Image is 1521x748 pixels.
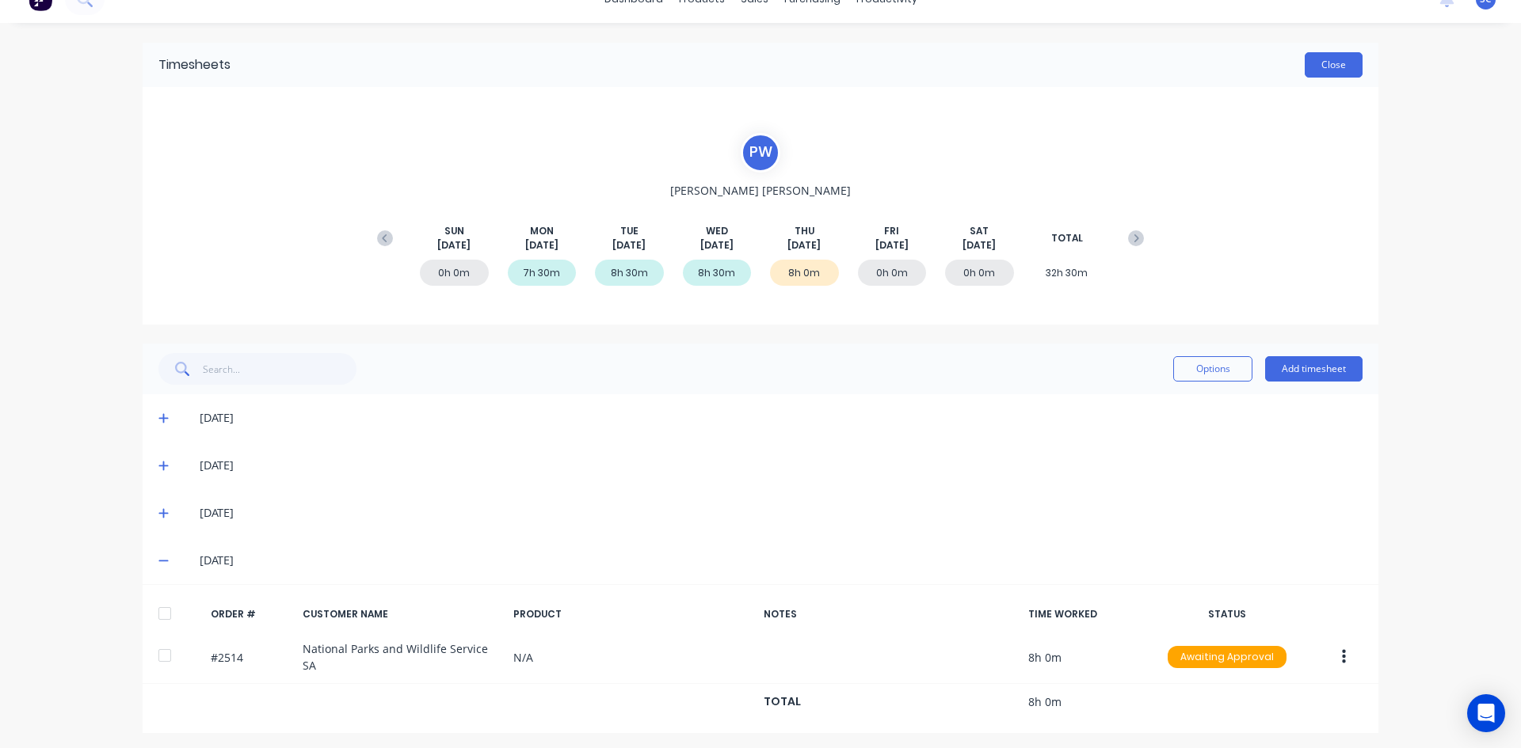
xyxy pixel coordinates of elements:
[1028,607,1147,621] div: TIME WORKED
[595,260,664,286] div: 8h 30m
[683,260,752,286] div: 8h 30m
[884,224,899,238] span: FRI
[158,55,231,74] div: Timesheets
[741,133,780,173] div: P W
[200,504,1363,522] div: [DATE]
[525,238,558,252] span: [DATE]
[513,607,751,621] div: PRODUCT
[1173,356,1252,382] button: Options
[1167,645,1287,669] button: Awaiting Approval
[444,224,464,238] span: SUN
[770,260,839,286] div: 8h 0m
[858,260,927,286] div: 0h 0m
[795,224,814,238] span: THU
[420,260,489,286] div: 0h 0m
[200,552,1363,569] div: [DATE]
[1168,646,1287,668] div: Awaiting Approval
[963,238,996,252] span: [DATE]
[1265,356,1363,382] button: Add timesheet
[1467,694,1505,732] div: Open Intercom Messenger
[530,224,554,238] span: MON
[1305,52,1363,78] button: Close
[1051,231,1083,245] span: TOTAL
[1160,607,1294,621] div: STATUS
[945,260,1014,286] div: 0h 0m
[787,238,821,252] span: [DATE]
[303,607,501,621] div: CUSTOMER NAME
[764,607,1016,621] div: NOTES
[700,238,734,252] span: [DATE]
[612,238,646,252] span: [DATE]
[437,238,471,252] span: [DATE]
[200,409,1363,427] div: [DATE]
[670,182,851,199] span: [PERSON_NAME] [PERSON_NAME]
[508,260,577,286] div: 7h 30m
[211,607,290,621] div: ORDER #
[1033,260,1102,286] div: 32h 30m
[203,353,357,385] input: Search...
[200,457,1363,474] div: [DATE]
[620,224,639,238] span: TUE
[706,224,728,238] span: WED
[970,224,989,238] span: SAT
[875,238,909,252] span: [DATE]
